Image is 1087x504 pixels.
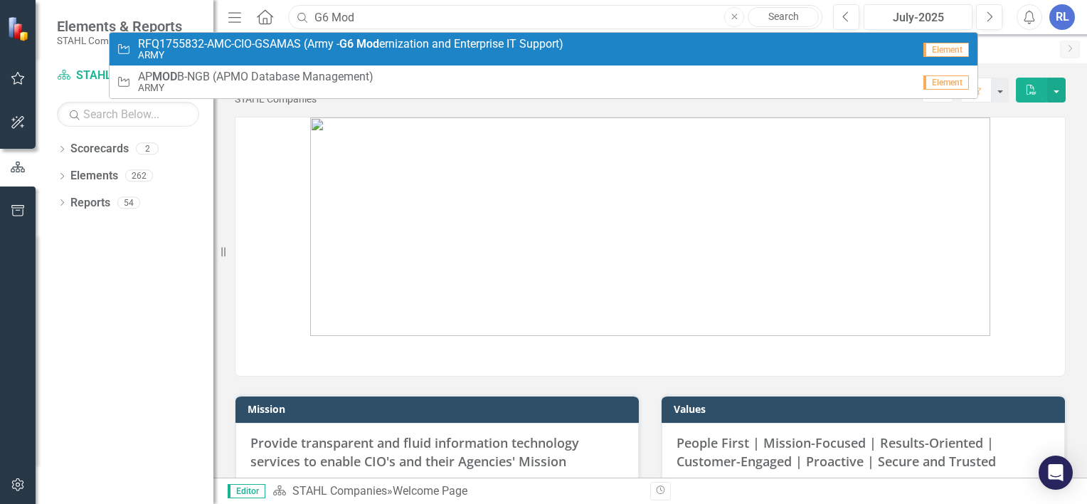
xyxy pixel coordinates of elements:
div: Open Intercom Messenger [1039,456,1073,490]
input: Search ClearPoint... [288,5,822,30]
span: Editor [228,484,265,498]
div: » [272,483,640,500]
span: Element [923,43,969,57]
a: RFQ1755832-AMC-CIO-GSAMAS (Army -G6 Modernization and Enterprise IT Support)ARMYElement [110,33,977,65]
div: 2 [136,143,159,155]
h3: Values [674,404,1058,414]
strong: G6 [339,37,354,51]
span: Element [923,75,969,90]
div: 54 [117,196,140,209]
a: Elements [70,168,118,184]
span: Elements & Reports [57,18,182,35]
button: July-2025 [864,4,972,30]
button: RL [1049,4,1075,30]
a: STAHL Companies [292,484,387,498]
div: 262 [125,170,153,182]
img: image%20v4.png [310,117,990,336]
div: STAHL Companies [235,94,330,105]
a: STAHL Companies [57,68,199,84]
a: Search [748,7,819,27]
small: ARMY [138,50,563,61]
h3: Mission [248,404,632,414]
div: Welcome Page [393,484,467,498]
a: APB-NGB (APMO Database Management)ARMYElement [110,65,977,98]
strong: Mod [356,37,379,51]
div: July-2025 [869,9,967,26]
small: ARMY [138,83,373,93]
span: AP B-NGB (APMO Database Management) [138,70,373,83]
small: STAHL Companies [57,35,182,46]
a: Reports [70,195,110,211]
span: Provide transparent and fluid information technology services to enable CIO's and their Agencies'... [250,434,579,470]
input: Search Below... [57,102,199,127]
span: People First | Mission-Focused | Results-Oriented | Customer-Engaged | Proactive | Secure and Tru... [677,434,996,470]
span: RFQ1755832-AMC-CIO-GSAMAS (Army - ernization and Enterprise IT Support) [138,38,563,51]
img: ClearPoint Strategy [7,16,32,41]
a: Scorecards [70,141,129,157]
